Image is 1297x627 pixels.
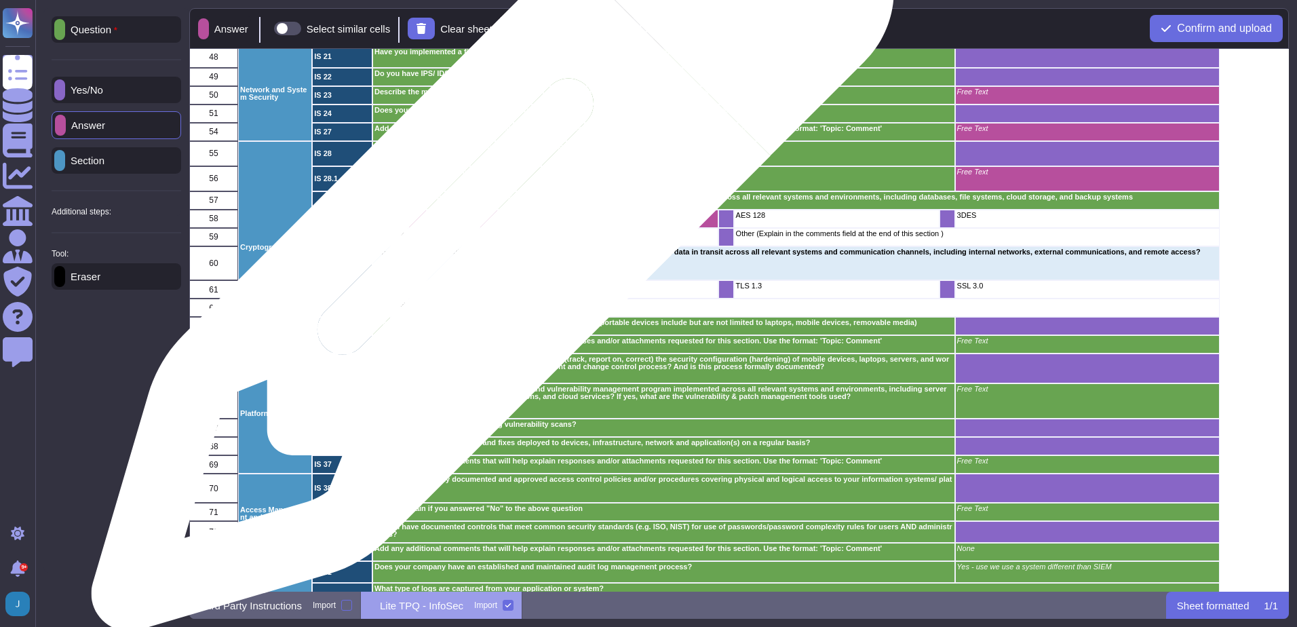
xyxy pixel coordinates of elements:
[374,457,953,465] p: Add any additional comments that will help explain responses and/or attachments requested for thi...
[314,529,370,536] p: IS 39
[956,125,1217,132] p: Free Text
[374,70,953,77] p: Do you have IPS/ IDS implemented for protecting your network from advanced threats?
[374,505,953,512] p: Please explain if you answered "No" to the above question
[189,455,238,474] div: 69
[314,508,370,516] p: IS 38.1
[65,271,100,282] p: Eraser
[189,68,238,86] div: 49
[735,230,1217,237] p: Other (Explain in the comments field at the end of this section )
[20,563,28,571] div: 9+
[956,505,1217,512] p: Free Text
[389,282,716,290] p: TLS 1.2
[52,250,69,258] p: Tool:
[956,168,1217,176] p: Free Text
[189,141,238,166] div: 55
[374,193,1218,201] p: What encryption algorithms and practices does your organization employ to protect data at rest ac...
[314,278,370,286] p: IS 30
[189,246,238,281] div: 60
[189,561,238,583] div: 78
[314,461,370,468] p: IS 37
[189,521,238,543] div: 72
[374,125,953,132] p: Add any additional comments that will help explain responses and/or attachments requested for thi...
[314,110,370,117] p: IS 24
[314,341,370,348] p: IS 32
[314,365,370,373] p: IS 33
[189,383,238,419] div: 66
[956,385,1217,393] p: Free Text
[374,143,953,151] p: Select all the ways that encryption is applied to sensitive information?
[66,120,105,130] p: Answer
[1150,15,1283,42] button: Confirm and upload
[374,107,953,114] p: Does your organization have an email filtering policy in place? If so, can you provide an overvie...
[314,73,370,81] p: IS 22
[440,24,492,34] p: Clear sheet
[313,601,336,609] div: Import
[374,385,953,400] p: Does your organization have a formal patch and vulnerability management program implemented acros...
[189,166,238,191] div: 56
[314,484,370,492] p: IS 38
[314,150,370,157] p: IS 28
[389,301,1217,308] p: Other(explain in the comments field at the end of section)
[189,335,238,354] div: 64
[189,583,238,601] div: 79
[474,601,497,609] div: Import
[240,410,310,417] p: Platform Security
[374,356,953,370] p: Does your company implement, and actively manage (track, report on, correct) the security configu...
[189,49,1289,592] div: grid
[189,280,238,299] div: 61
[389,230,716,237] p: Blowfish
[3,589,39,619] button: user
[209,24,248,34] p: Answer
[735,212,937,219] p: AES 128
[1177,23,1272,34] span: Confirm and upload
[543,24,592,34] p: Autoformat
[956,282,1217,290] p: SSL 3.0
[314,92,370,99] p: IS 23
[314,548,370,556] p: IS 40
[956,563,1217,571] p: Yes - use we use a system different than SIEM
[956,88,1217,96] p: Free Text
[380,601,463,611] p: Lite TPQ - InfoSec
[189,474,238,503] div: 70
[65,24,117,35] p: Question
[374,337,953,345] p: Add any additional comments that will help explain responses and/or attachments requested for thi...
[197,601,302,611] p: Third Party Instructions
[189,46,238,68] div: 48
[307,24,390,34] div: Select similar cells
[314,175,370,183] p: IS 28.1
[374,319,953,326] p: Are all portable devices that access company data encrypted? (portable devices include but are no...
[314,569,370,576] p: IS 41
[956,212,1217,219] p: 3DES
[374,439,953,446] p: Are security updates, patches and fixes deployed to devices, infrastructure, network and applicat...
[374,48,953,56] p: Have you implemented a firewall on all networks, that restricts inbound and outbound traffic base...
[735,282,937,290] p: TLS 1.3
[374,88,953,96] p: Describe the methods and technologies (e.g., VLANs, firewalls, micro-segmentation) used to segmen...
[189,86,238,104] div: 50
[374,523,953,538] p: Do you have documented controls that meet common security standards (e.g. ISO, NIST) for use of p...
[240,244,310,251] p: Cryptography
[240,86,310,101] p: Network and System Security
[701,24,783,34] div: Show hidden cells
[65,85,103,95] p: Yes/No
[189,354,238,383] div: 65
[189,299,238,317] div: 62
[5,592,30,616] img: user
[189,437,238,455] div: 68
[374,545,953,552] p: Add any additional comments that will help explain responses and/or attachments requested for thi...
[314,53,370,60] p: IS 21
[189,543,238,561] div: 77
[956,337,1217,345] p: Free Text
[1264,601,1278,611] p: 1 / 1
[189,104,238,123] div: 51
[65,155,104,166] p: Section
[314,215,370,223] p: IS 29
[374,476,953,491] p: Do you have formally documented and approved access control policies and/or procedures covering p...
[956,457,1217,465] p: Free Text
[189,191,238,210] div: 57
[189,228,238,246] div: 59
[52,208,111,216] p: Additional steps:
[189,317,238,335] div: 63
[374,168,953,176] p: Please explain why no encryption is applied
[374,248,1218,256] p: What encryption algorithms and practices does your organization employ to protect data in transit...
[374,563,953,571] p: Does your company have an established and maintained audit log management process?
